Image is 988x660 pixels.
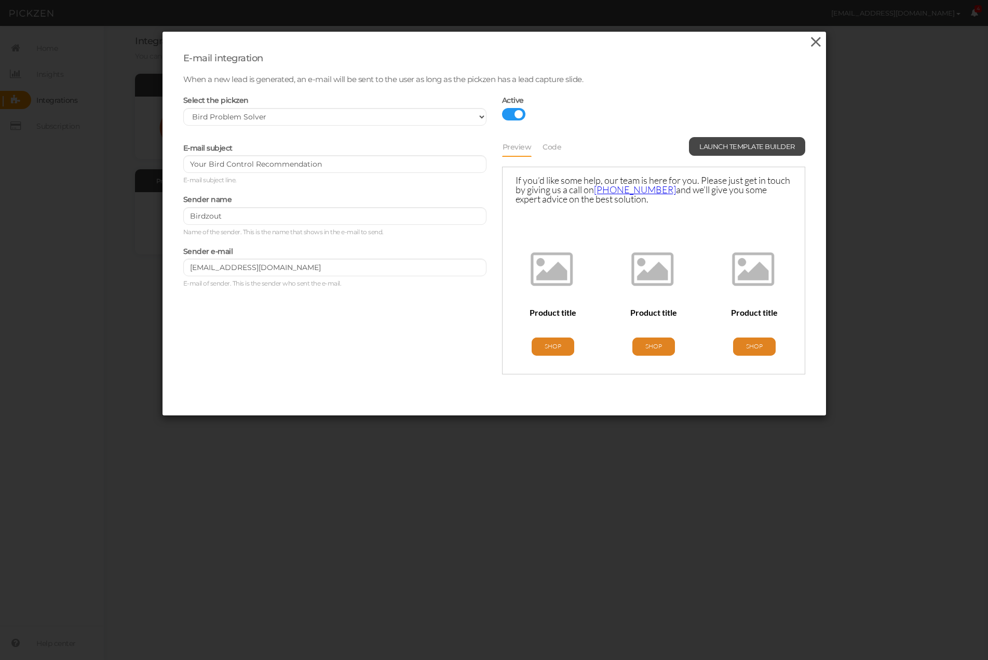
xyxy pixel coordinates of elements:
[183,176,237,184] span: E-mail subject line.
[502,137,532,157] a: Preview
[13,141,88,150] div: Product title
[114,141,188,150] div: Product title
[183,228,384,236] span: Name of the sender. This is the name that shows in the e-mail to send.
[231,170,273,188] a: SHOP
[502,96,524,105] span: Active
[542,137,562,157] a: Code
[130,170,172,188] a: SHOP
[29,170,72,188] a: SHOP
[13,74,88,131] img: noimage.png
[183,279,342,287] span: E-mail of sender. This is the sender who sent the e-mail.
[183,96,249,105] span: Select the pickzen
[699,142,795,151] span: Launch template builder
[183,247,233,256] span: Sender e-mail
[91,17,173,28] a: [PHONE_NUMBER]
[183,52,263,64] span: E-mail integration
[114,74,188,131] img: noimage.png
[183,143,233,153] span: E-mail subject
[214,74,289,131] img: noimage.png
[183,195,232,204] span: Sender name
[183,74,584,84] span: When a new lead is generated, an e-mail will be sent to the user as long as the pickzen has a lea...
[214,141,289,150] div: Product title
